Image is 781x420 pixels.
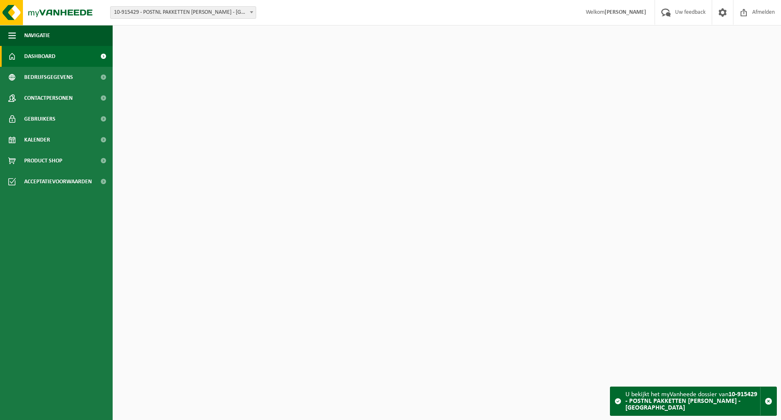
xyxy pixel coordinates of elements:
span: Gebruikers [24,109,55,129]
span: 10-915429 - POSTNL PAKKETTEN BELGIE EVERGEM - EVERGEM [111,7,256,18]
span: 10-915429 - POSTNL PAKKETTEN BELGIE EVERGEM - EVERGEM [110,6,256,19]
strong: [PERSON_NAME] [605,9,646,15]
strong: 10-915429 - POSTNL PAKKETTEN [PERSON_NAME] - [GEOGRAPHIC_DATA] [625,391,757,411]
span: Navigatie [24,25,50,46]
div: U bekijkt het myVanheede dossier van [625,387,760,415]
span: Contactpersonen [24,88,73,109]
span: Product Shop [24,150,62,171]
span: Acceptatievoorwaarden [24,171,92,192]
span: Kalender [24,129,50,150]
span: Bedrijfsgegevens [24,67,73,88]
span: Dashboard [24,46,55,67]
